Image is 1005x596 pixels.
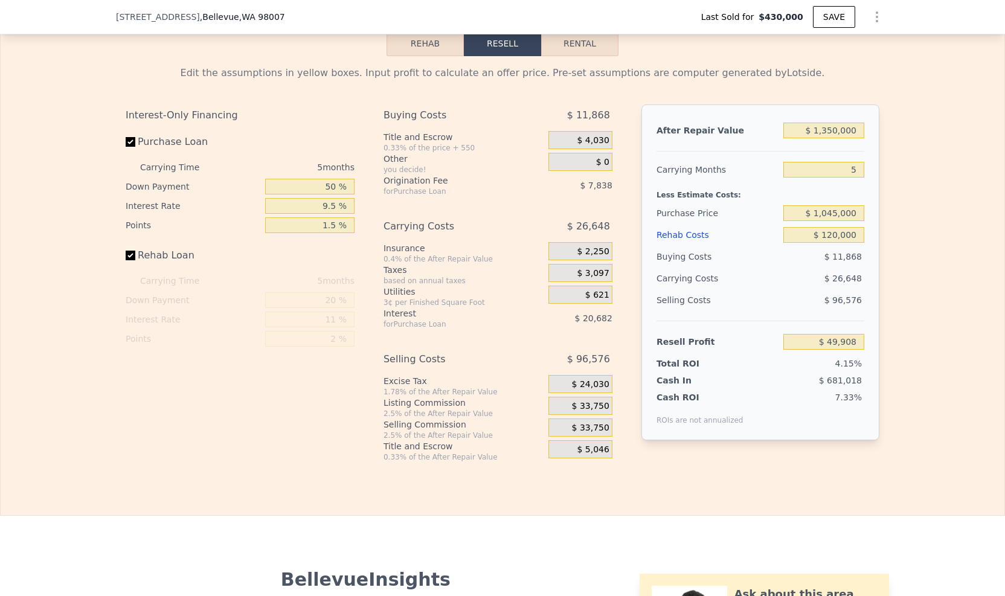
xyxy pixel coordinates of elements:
[577,135,609,146] span: $ 4,030
[596,157,609,168] span: $ 0
[384,348,518,370] div: Selling Costs
[126,569,606,591] div: Bellevue Insights
[657,246,779,268] div: Buying Costs
[657,120,779,141] div: After Repair Value
[384,307,518,319] div: Interest
[384,397,544,409] div: Listing Commission
[572,423,609,434] span: $ 33,750
[384,175,518,187] div: Origination Fee
[567,216,610,237] span: $ 26,648
[384,418,544,431] div: Selling Commission
[384,276,544,286] div: based on annual taxes
[384,298,544,307] div: 3¢ per Finished Square Foot
[384,242,544,254] div: Insurance
[126,290,260,310] div: Down Payment
[577,246,609,257] span: $ 2,250
[824,252,862,261] span: $ 11,868
[657,357,732,370] div: Total ROI
[384,452,544,462] div: 0.33% of the After Repair Value
[577,444,609,455] span: $ 5,046
[384,131,544,143] div: Title and Escrow
[126,131,260,153] label: Purchase Loan
[126,216,260,235] div: Points
[384,319,518,329] div: for Purchase Loan
[384,387,544,397] div: 1.78% of the After Repair Value
[567,104,610,126] span: $ 11,868
[384,409,544,418] div: 2.5% of the After Repair Value
[657,202,779,224] div: Purchase Price
[384,431,544,440] div: 2.5% of the After Repair Value
[126,104,355,126] div: Interest-Only Financing
[585,290,609,301] span: $ 621
[126,251,135,260] input: Rehab Loan
[223,158,355,177] div: 5 months
[572,401,609,412] span: $ 33,750
[384,286,544,298] div: Utilities
[824,295,862,305] span: $ 96,576
[759,11,803,23] span: $430,000
[200,11,285,23] span: , Bellevue
[701,11,759,23] span: Last Sold for
[126,310,260,329] div: Interest Rate
[126,245,260,266] label: Rehab Loan
[384,143,544,153] div: 0.33% of the price + 550
[126,177,260,196] div: Down Payment
[657,331,779,353] div: Resell Profit
[580,181,612,190] span: $ 7,838
[575,313,612,323] span: $ 20,682
[126,137,135,147] input: Purchase Loan
[384,104,518,126] div: Buying Costs
[824,274,862,283] span: $ 26,648
[657,289,779,311] div: Selling Costs
[116,11,200,23] span: [STREET_ADDRESS]
[239,12,285,22] span: , WA 98007
[657,159,779,181] div: Carrying Months
[835,393,862,402] span: 7.33%
[384,264,544,276] div: Taxes
[657,268,732,289] div: Carrying Costs
[657,224,779,246] div: Rehab Costs
[384,375,544,387] div: Excise Tax
[384,254,544,264] div: 0.4% of the After Repair Value
[126,196,260,216] div: Interest Rate
[572,379,609,390] span: $ 24,030
[657,374,732,386] div: Cash In
[384,165,544,175] div: you decide!
[813,6,855,28] button: SAVE
[464,31,541,56] button: Resell
[657,403,743,425] div: ROIs are not annualized
[541,31,618,56] button: Rental
[835,359,862,368] span: 4.15%
[126,66,879,80] div: Edit the assumptions in yellow boxes. Input profit to calculate an offer price. Pre-set assumptio...
[865,5,889,29] button: Show Options
[387,31,464,56] button: Rehab
[819,376,862,385] span: $ 681,018
[140,158,219,177] div: Carrying Time
[657,181,864,202] div: Less Estimate Costs:
[384,440,544,452] div: Title and Escrow
[126,329,260,348] div: Points
[384,153,544,165] div: Other
[657,391,743,403] div: Cash ROI
[384,216,518,237] div: Carrying Costs
[140,271,219,290] div: Carrying Time
[223,271,355,290] div: 5 months
[577,268,609,279] span: $ 3,097
[567,348,610,370] span: $ 96,576
[384,187,518,196] div: for Purchase Loan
